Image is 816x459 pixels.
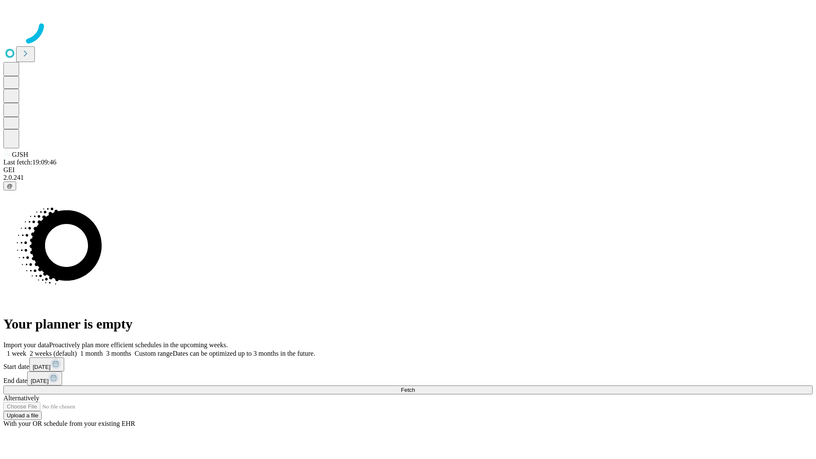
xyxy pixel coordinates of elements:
[80,350,103,357] span: 1 month
[106,350,131,357] span: 3 months
[3,385,813,394] button: Fetch
[135,350,173,357] span: Custom range
[3,174,813,181] div: 2.0.241
[3,371,813,385] div: End date
[3,411,42,420] button: Upload a file
[3,357,813,371] div: Start date
[33,364,51,370] span: [DATE]
[7,183,13,189] span: @
[3,420,135,427] span: With your OR schedule from your existing EHR
[401,387,415,393] span: Fetch
[3,341,49,348] span: Import your data
[29,357,64,371] button: [DATE]
[3,159,57,166] span: Last fetch: 19:09:46
[49,341,228,348] span: Proactively plan more efficient schedules in the upcoming weeks.
[7,350,26,357] span: 1 week
[3,316,813,332] h1: Your planner is empty
[3,394,39,402] span: Alternatively
[3,166,813,174] div: GEI
[30,350,77,357] span: 2 weeks (default)
[173,350,315,357] span: Dates can be optimized up to 3 months in the future.
[12,151,28,158] span: GJSH
[27,371,62,385] button: [DATE]
[3,181,16,190] button: @
[31,378,48,384] span: [DATE]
